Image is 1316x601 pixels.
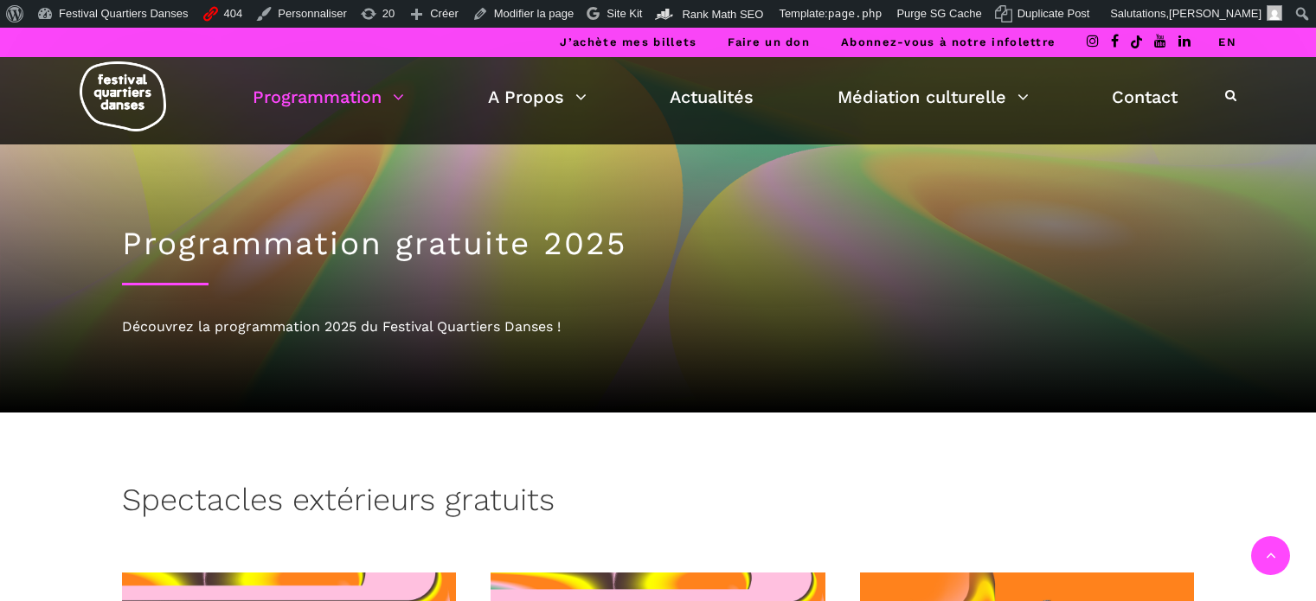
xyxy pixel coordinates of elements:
a: J’achète mes billets [560,35,697,48]
span: [PERSON_NAME] [1169,7,1261,20]
a: Médiation culturelle [838,82,1029,112]
span: page.php [828,7,883,20]
a: Actualités [670,82,754,112]
img: logo-fqd-med [80,61,166,131]
a: Programmation [253,82,404,112]
h3: Spectacles extérieurs gratuits [122,482,555,525]
a: Contact [1112,82,1178,112]
a: Faire un don [728,35,810,48]
span: Site Kit [607,7,642,20]
span: Rank Math SEO [682,8,763,21]
div: Découvrez la programmation 2025 du Festival Quartiers Danses ! [122,316,1195,338]
h1: Programmation gratuite 2025 [122,225,1195,263]
a: A Propos [488,82,587,112]
a: EN [1218,35,1236,48]
a: Abonnez-vous à notre infolettre [841,35,1056,48]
